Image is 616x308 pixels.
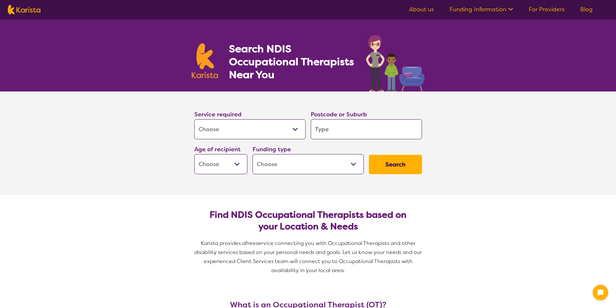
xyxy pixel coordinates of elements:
button: Search [369,155,422,174]
label: Funding type [253,145,291,153]
img: occupational-therapy [366,35,425,91]
a: Funding Information [449,5,513,13]
label: Postcode or Suburb [311,111,367,118]
input: Type [311,119,422,139]
a: For Providers [529,5,565,13]
img: Karista logo [8,5,40,15]
h2: Find NDIS Occupational Therapists based on your Location & Needs [200,209,417,232]
img: Karista logo [192,43,218,78]
span: Karista provides a [201,240,245,247]
label: Service required [194,111,242,118]
h1: Search NDIS Occupational Therapists Near You [229,42,355,81]
a: Blog [580,5,593,13]
span: free [245,240,256,247]
label: Age of recipient [194,145,241,153]
a: About us [409,5,434,13]
span: service connecting you with Occupational Therapists and other disability services based on your p... [194,240,423,274]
